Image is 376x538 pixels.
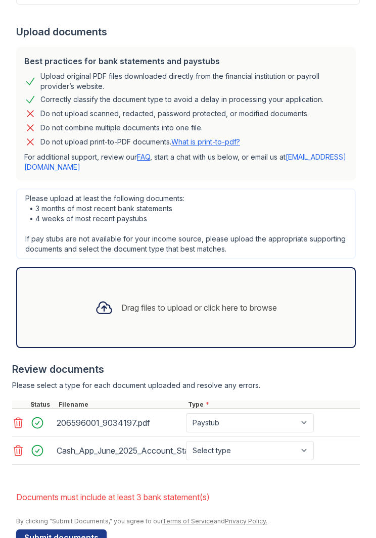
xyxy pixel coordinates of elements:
a: FAQ [137,153,150,161]
div: Type [186,401,360,409]
div: Please select a type for each document uploaded and resolve any errors. [12,380,360,390]
p: Do not upload print-to-PDF documents. [40,137,240,147]
div: Status [28,401,57,409]
li: Documents must include at least 3 bank statement(s) [16,487,360,507]
a: Privacy Policy. [225,517,267,525]
div: Best practices for bank statements and paystubs [24,55,348,67]
div: Do not upload scanned, redacted, password protected, or modified documents. [40,108,309,120]
a: [EMAIL_ADDRESS][DOMAIN_NAME] [24,153,346,171]
div: Drag files to upload or click here to browse [121,302,277,314]
div: Please upload at least the following documents: • 3 months of most recent bank statements • 4 wee... [16,188,356,259]
a: Terms of Service [162,517,214,525]
div: By clicking "Submit Documents," you agree to our and [16,517,360,525]
a: What is print-to-pdf? [171,137,240,146]
div: Correctly classify the document type to avoid a delay in processing your application. [40,93,323,106]
div: Filename [57,401,186,409]
p: For additional support, review our , start a chat with us below, or email us at [24,152,348,172]
div: Do not combine multiple documents into one file. [40,122,203,134]
div: Upload original PDF files downloaded directly from the financial institution or payroll provider’... [40,71,348,91]
div: Review documents [12,362,360,376]
div: Cash_App_June_2025_Account_Statement.pdf [57,443,182,459]
div: Upload documents [16,25,360,39]
div: 206596001_9034197.pdf [57,415,182,431]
